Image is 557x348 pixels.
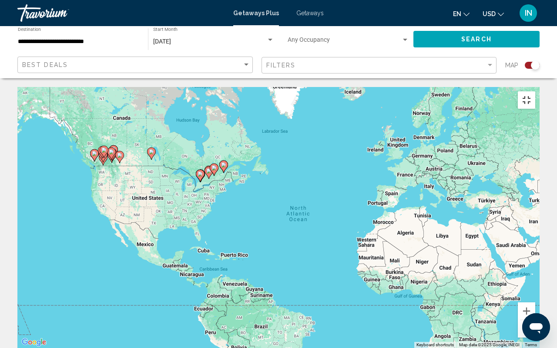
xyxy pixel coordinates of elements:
[266,62,296,69] span: Filters
[453,10,461,17] span: en
[453,7,470,20] button: Change language
[153,38,171,45] span: [DATE]
[505,59,518,71] span: Map
[518,320,535,338] button: Zoom out
[22,61,250,69] mat-select: Sort by
[518,302,535,320] button: Zoom in
[262,57,497,74] button: Filter
[483,7,504,20] button: Change currency
[459,342,520,347] span: Map data ©2025 Google, INEGI
[483,10,496,17] span: USD
[416,342,454,348] button: Keyboard shortcuts
[413,31,540,47] button: Search
[17,4,225,22] a: Travorium
[296,10,324,17] a: Getaways
[525,9,532,17] span: IN
[517,4,540,22] button: User Menu
[518,91,535,109] button: Toggle fullscreen view
[233,10,279,17] a: Getaways Plus
[525,342,537,347] a: Terms
[20,337,48,348] a: Open this area in Google Maps (opens a new window)
[20,337,48,348] img: Google
[22,61,68,68] span: Best Deals
[461,36,492,43] span: Search
[522,313,550,341] iframe: Button to launch messaging window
